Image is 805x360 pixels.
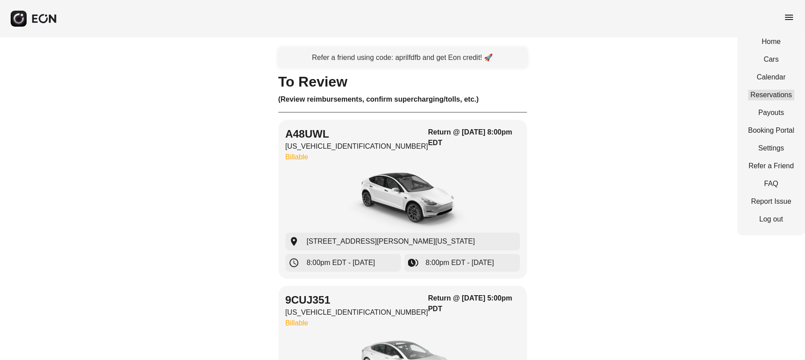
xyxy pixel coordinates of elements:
span: 8:00pm EDT - [DATE] [426,257,494,268]
p: Billable [286,318,428,328]
h2: A48UWL [286,127,428,141]
a: Log out [748,214,794,225]
a: Cars [748,54,794,65]
a: FAQ [748,178,794,189]
a: Report Issue [748,196,794,207]
h3: Return @ [DATE] 8:00pm EDT [428,127,519,148]
a: Booking Portal [748,125,794,136]
a: Calendar [748,72,794,83]
p: Billable [286,152,428,162]
span: [STREET_ADDRESS][PERSON_NAME][US_STATE] [307,236,475,247]
span: browse_gallery [408,257,419,268]
span: location_on [289,236,300,247]
img: car [336,166,469,233]
a: Home [748,36,794,47]
h3: (Review reimbursements, confirm supercharging/tolls, etc.) [278,94,527,105]
button: A48UWL[US_VEHICLE_IDENTIFICATION_NUMBER]BillableReturn @ [DATE] 8:00pm EDTcar[STREET_ADDRESS][PER... [278,120,527,279]
p: [US_VEHICLE_IDENTIFICATION_NUMBER] [286,307,428,318]
a: Payouts [748,107,794,118]
a: Refer a friend using code: aprilfdfb and get Eon credit! 🚀 [278,48,527,67]
h1: To Review [278,76,527,87]
a: Reservations [748,90,794,100]
h2: 9CUJ351 [286,293,428,307]
span: 8:00pm EDT - [DATE] [307,257,375,268]
p: [US_VEHICLE_IDENTIFICATION_NUMBER] [286,141,428,152]
span: menu [784,12,794,23]
span: schedule [289,257,300,268]
a: Refer a Friend [748,161,794,171]
a: Settings [748,143,794,154]
h3: Return @ [DATE] 5:00pm PDT [428,293,519,314]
